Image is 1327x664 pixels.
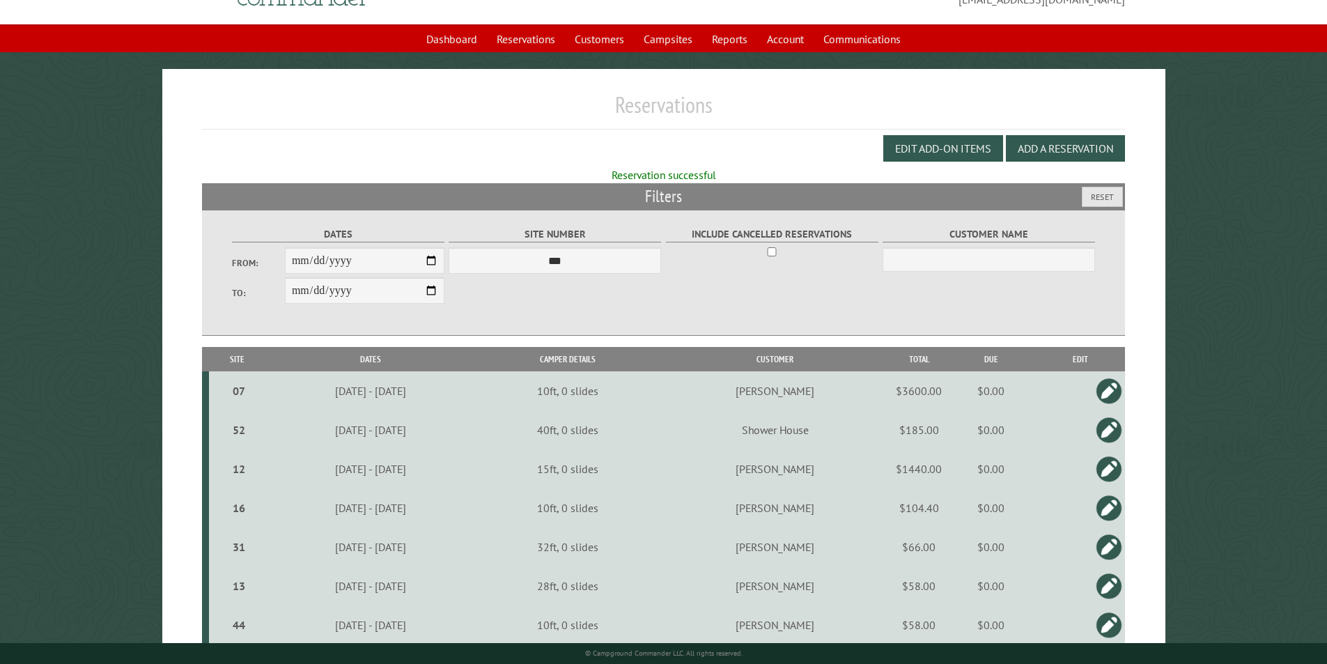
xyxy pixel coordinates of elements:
[202,183,1126,210] h2: Filters
[215,501,263,515] div: 16
[1006,135,1125,162] button: Add a Reservation
[891,371,947,410] td: $3600.00
[566,26,633,52] a: Customers
[215,579,263,593] div: 13
[883,135,1003,162] button: Edit Add-on Items
[232,226,444,242] label: Dates
[267,462,474,476] div: [DATE] - [DATE]
[947,488,1035,527] td: $0.00
[215,540,263,554] div: 31
[635,26,701,52] a: Campsites
[891,347,947,371] th: Total
[891,449,947,488] td: $1440.00
[215,462,263,476] div: 12
[209,347,265,371] th: Site
[1082,187,1123,207] button: Reset
[449,226,661,242] label: Site Number
[947,371,1035,410] td: $0.00
[666,226,878,242] label: Include Cancelled Reservations
[659,347,891,371] th: Customer
[476,566,659,605] td: 28ft, 0 slides
[947,410,1035,449] td: $0.00
[659,605,891,644] td: [PERSON_NAME]
[815,26,909,52] a: Communications
[759,26,812,52] a: Account
[215,384,263,398] div: 07
[267,423,474,437] div: [DATE] - [DATE]
[476,527,659,566] td: 32ft, 0 slides
[476,605,659,644] td: 10ft, 0 slides
[476,410,659,449] td: 40ft, 0 slides
[1035,347,1125,371] th: Edit
[891,488,947,527] td: $104.40
[476,371,659,410] td: 10ft, 0 slides
[659,371,891,410] td: [PERSON_NAME]
[585,649,743,658] small: © Campground Commander LLC. All rights reserved.
[267,618,474,632] div: [DATE] - [DATE]
[202,91,1126,130] h1: Reservations
[267,501,474,515] div: [DATE] - [DATE]
[215,423,263,437] div: 52
[659,527,891,566] td: [PERSON_NAME]
[476,347,659,371] th: Camper Details
[891,410,947,449] td: $185.00
[659,410,891,449] td: Shower House
[947,566,1035,605] td: $0.00
[488,26,564,52] a: Reservations
[418,26,486,52] a: Dashboard
[267,384,474,398] div: [DATE] - [DATE]
[891,566,947,605] td: $58.00
[232,256,285,270] label: From:
[947,527,1035,566] td: $0.00
[267,579,474,593] div: [DATE] - [DATE]
[202,167,1126,183] div: Reservation successful
[476,488,659,527] td: 10ft, 0 slides
[947,449,1035,488] td: $0.00
[947,605,1035,644] td: $0.00
[265,347,476,371] th: Dates
[659,566,891,605] td: [PERSON_NAME]
[267,540,474,554] div: [DATE] - [DATE]
[659,488,891,527] td: [PERSON_NAME]
[476,449,659,488] td: 15ft, 0 slides
[215,618,263,632] div: 44
[883,226,1095,242] label: Customer Name
[947,347,1035,371] th: Due
[704,26,756,52] a: Reports
[659,449,891,488] td: [PERSON_NAME]
[232,286,285,300] label: To:
[891,527,947,566] td: $66.00
[891,605,947,644] td: $58.00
